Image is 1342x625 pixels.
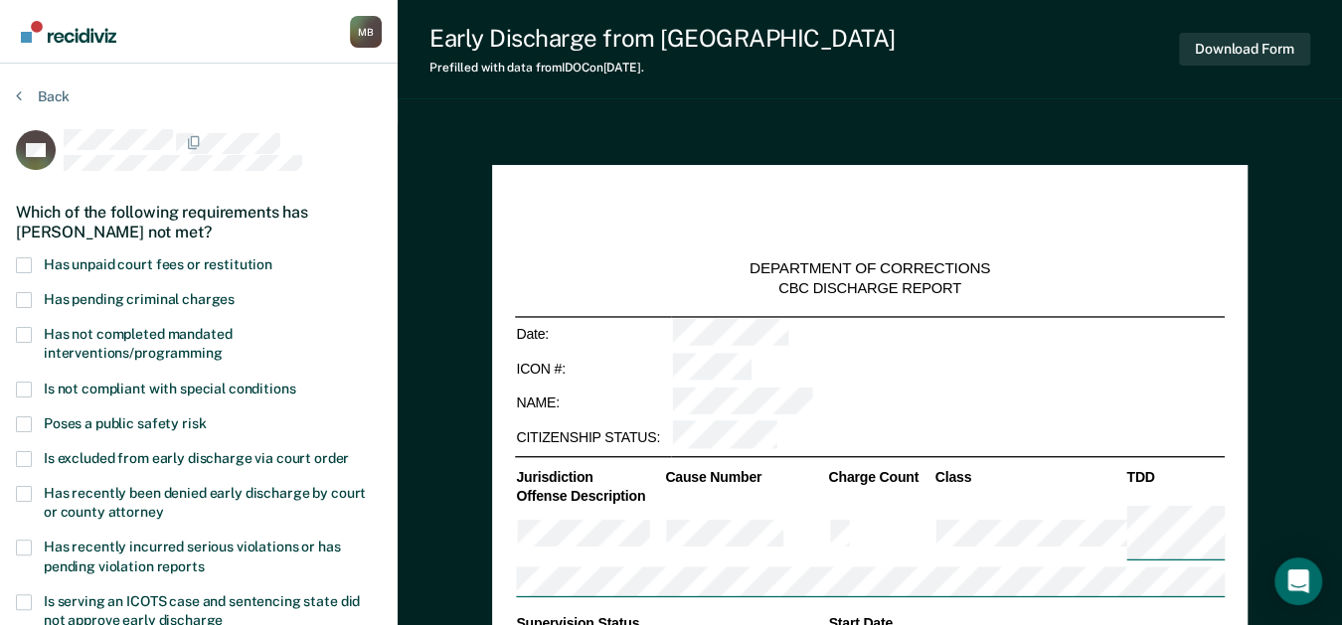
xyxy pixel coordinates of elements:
[350,16,382,48] div: M B
[16,87,70,105] button: Back
[750,259,990,279] div: DEPARTMENT OF CORRECTIONS
[515,487,664,505] th: Offense Description
[1125,468,1225,486] th: TDD
[933,468,1125,486] th: Class
[21,21,116,43] img: Recidiviz
[44,415,206,431] span: Poses a public safety risk
[429,24,896,53] div: Early Discharge from [GEOGRAPHIC_DATA]
[44,485,366,520] span: Has recently been denied early discharge by court or county attorney
[16,187,382,256] div: Which of the following requirements has [PERSON_NAME] not met?
[778,279,961,298] div: CBC DISCHARGE REPORT
[44,381,295,396] span: Is not compliant with special conditions
[664,468,827,486] th: Cause Number
[429,61,896,75] div: Prefilled with data from IDOC on [DATE] .
[1274,557,1322,605] div: Open Intercom Messenger
[44,256,272,272] span: Has unpaid court fees or restitution
[515,316,671,351] td: Date:
[44,450,349,466] span: Is excluded from early discharge via court order
[1179,33,1310,66] button: Download Form
[515,420,671,455] td: CITIZENSHIP STATUS:
[515,352,671,387] td: ICON #:
[515,386,671,420] td: NAME:
[827,468,933,486] th: Charge Count
[44,291,235,307] span: Has pending criminal charges
[350,16,382,48] button: Profile dropdown button
[44,326,232,361] span: Has not completed mandated interventions/programming
[515,468,664,486] th: Jurisdiction
[44,539,340,573] span: Has recently incurred serious violations or has pending violation reports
